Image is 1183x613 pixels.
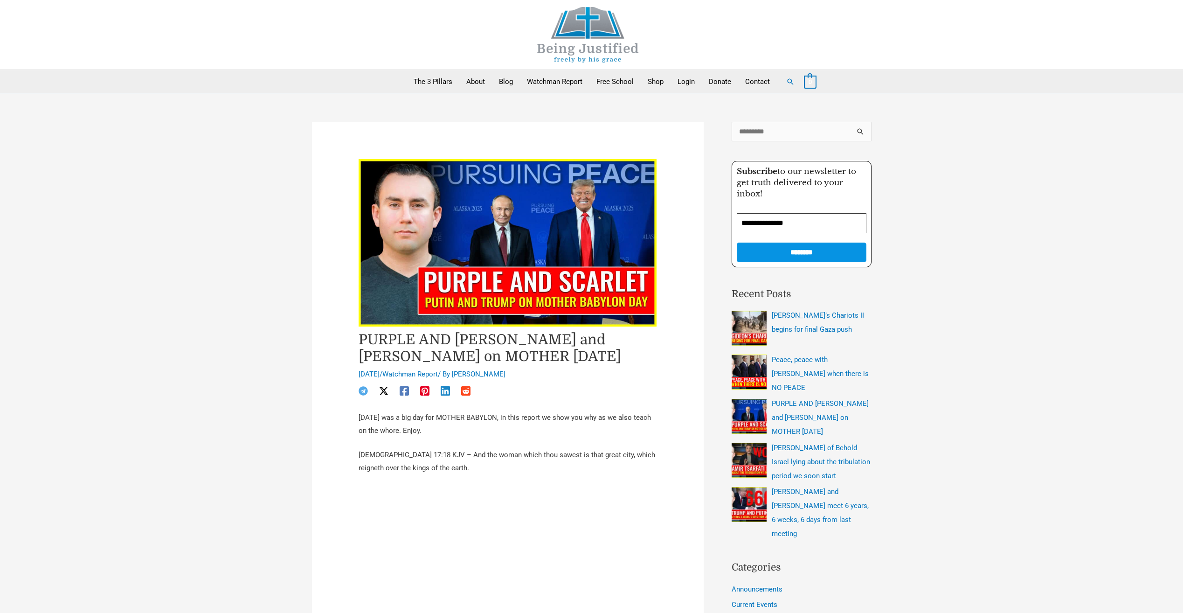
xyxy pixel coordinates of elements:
a: [PERSON_NAME] [452,370,505,378]
span: to our newsletter to get truth delivered to your inbox! [737,167,856,199]
a: Search button [786,77,795,86]
a: [PERSON_NAME] and [PERSON_NAME] meet 6 years, 6 weeks, 6 days from last meeting [772,488,869,538]
a: Peace, peace with [PERSON_NAME] when there is NO PEACE [772,355,869,392]
a: Current Events [732,600,777,609]
a: Linkedin [441,386,450,396]
a: Twitter / X [379,386,388,396]
a: Reddit [461,386,470,396]
a: PURPLE AND [PERSON_NAME] and [PERSON_NAME] on MOTHER [DATE] [772,399,869,436]
a: [PERSON_NAME] of Behold Israel lying about the tribulation period we soon start [772,444,870,480]
nav: Primary Site Navigation [407,70,777,93]
strong: Subscribe [737,167,777,176]
a: Telegram [359,386,368,396]
input: Email Address * [737,213,866,233]
a: [PERSON_NAME]’s Chariots II begins for final Gaza push [772,311,864,334]
h2: Categories [732,560,872,575]
a: Login [671,70,702,93]
nav: Recent Posts [732,308,872,541]
a: Pinterest [420,386,429,396]
h1: PURPLE AND [PERSON_NAME] and [PERSON_NAME] on MOTHER [DATE] [359,331,657,365]
a: Watchman Report [382,370,438,378]
a: Shop [641,70,671,93]
a: Watchman Report [520,70,589,93]
p: [DEMOGRAPHIC_DATA] 17:18 KJV – And the woman which thou sawest is that great city, which reigneth... [359,449,657,475]
a: The 3 Pillars [407,70,459,93]
a: View Shopping Cart, empty [804,77,816,86]
h2: Recent Posts [732,287,872,302]
a: Blog [492,70,520,93]
div: / / By [359,369,657,380]
span: 0 [809,78,812,85]
a: Donate [702,70,738,93]
a: Facebook [400,386,409,396]
a: Contact [738,70,777,93]
span: [DATE] [359,370,380,378]
p: [DATE] was a big day for MOTHER BABYLON, in this report we show you why as we also teach on the w... [359,411,657,438]
a: Free School [589,70,641,93]
img: Being Justified [518,7,658,63]
a: About [459,70,492,93]
a: Announcements [732,585,782,593]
